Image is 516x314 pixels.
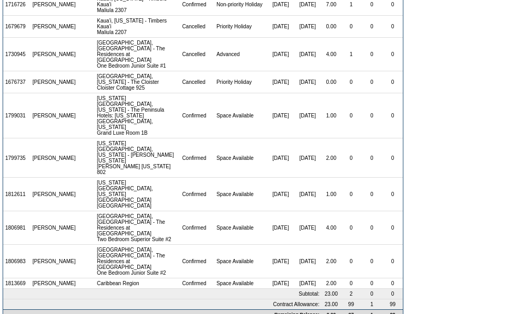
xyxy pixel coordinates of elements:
[361,178,383,211] td: 0
[30,93,78,138] td: [PERSON_NAME]
[322,278,341,289] td: 2.00
[322,178,341,211] td: 1.00
[3,299,322,309] td: Contract Allowance:
[3,93,30,138] td: 1799031
[294,138,322,178] td: [DATE]
[361,289,383,299] td: 0
[267,178,293,211] td: [DATE]
[341,211,361,245] td: 0
[361,299,383,309] td: 1
[30,38,78,71] td: [PERSON_NAME]
[267,211,293,245] td: [DATE]
[30,138,78,178] td: [PERSON_NAME]
[361,38,383,71] td: 0
[214,245,267,278] td: Space Available
[382,278,403,289] td: 0
[214,38,267,71] td: Advanced
[341,289,361,299] td: 2
[267,71,293,93] td: [DATE]
[3,178,30,211] td: 1812611
[341,38,361,71] td: 1
[361,93,383,138] td: 0
[214,278,267,289] td: Space Available
[30,16,78,38] td: [PERSON_NAME]
[180,16,215,38] td: Cancelled
[382,245,403,278] td: 0
[95,138,180,178] td: [US_STATE][GEOGRAPHIC_DATA], [US_STATE] - [PERSON_NAME] [US_STATE] [PERSON_NAME] [US_STATE] 802
[294,178,322,211] td: [DATE]
[322,93,341,138] td: 1.00
[95,38,180,71] td: [GEOGRAPHIC_DATA], [GEOGRAPHIC_DATA] - The Residences at [GEOGRAPHIC_DATA] One Bedroom Junior Sui...
[322,289,341,299] td: 23.00
[3,138,30,178] td: 1799735
[214,178,267,211] td: Space Available
[180,93,215,138] td: Confirmed
[361,211,383,245] td: 0
[95,178,180,211] td: [US_STATE][GEOGRAPHIC_DATA], [US_STATE][GEOGRAPHIC_DATA] [GEOGRAPHIC_DATA]
[382,93,403,138] td: 0
[382,16,403,38] td: 0
[341,16,361,38] td: 0
[30,71,78,93] td: [PERSON_NAME]
[341,93,361,138] td: 0
[322,38,341,71] td: 4.00
[3,245,30,278] td: 1806983
[341,178,361,211] td: 0
[361,16,383,38] td: 0
[382,138,403,178] td: 0
[214,93,267,138] td: Space Available
[382,299,403,309] td: 99
[294,245,322,278] td: [DATE]
[322,211,341,245] td: 4.00
[341,71,361,93] td: 0
[267,93,293,138] td: [DATE]
[3,16,30,38] td: 1679679
[267,38,293,71] td: [DATE]
[214,71,267,93] td: Priority Holiday
[361,278,383,289] td: 0
[3,38,30,71] td: 1730945
[95,16,180,38] td: Kaua'i, [US_STATE] - Timbers Kaua'i Maliula 2207
[294,38,322,71] td: [DATE]
[341,278,361,289] td: 0
[180,138,215,178] td: Confirmed
[322,245,341,278] td: 2.00
[322,138,341,178] td: 2.00
[382,289,403,299] td: 0
[180,211,215,245] td: Confirmed
[267,16,293,38] td: [DATE]
[30,278,78,289] td: [PERSON_NAME]
[382,211,403,245] td: 0
[95,278,180,289] td: Caribbean Region
[294,93,322,138] td: [DATE]
[294,71,322,93] td: [DATE]
[341,299,361,309] td: 99
[382,178,403,211] td: 0
[361,245,383,278] td: 0
[95,93,180,138] td: [US_STATE][GEOGRAPHIC_DATA], [US_STATE] - The Peninsula Hotels: [US_STATE][GEOGRAPHIC_DATA], [US_...
[180,245,215,278] td: Confirmed
[30,178,78,211] td: [PERSON_NAME]
[3,278,30,289] td: 1813669
[267,245,293,278] td: [DATE]
[30,211,78,245] td: [PERSON_NAME]
[382,38,403,71] td: 0
[214,16,267,38] td: Priority Holiday
[341,138,361,178] td: 0
[294,278,322,289] td: [DATE]
[3,71,30,93] td: 1676737
[294,16,322,38] td: [DATE]
[341,245,361,278] td: 0
[322,16,341,38] td: 0.00
[322,299,341,309] td: 23.00
[382,71,403,93] td: 0
[294,211,322,245] td: [DATE]
[322,71,341,93] td: 0.00
[95,71,180,93] td: [GEOGRAPHIC_DATA], [US_STATE] - The Cloister Cloister Cottage 925
[180,278,215,289] td: Confirmed
[267,278,293,289] td: [DATE]
[180,38,215,71] td: Cancelled
[95,245,180,278] td: [GEOGRAPHIC_DATA], [GEOGRAPHIC_DATA] - The Residences at [GEOGRAPHIC_DATA] One Bedroom Junior Sui...
[180,178,215,211] td: Confirmed
[3,289,322,299] td: Subtotal:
